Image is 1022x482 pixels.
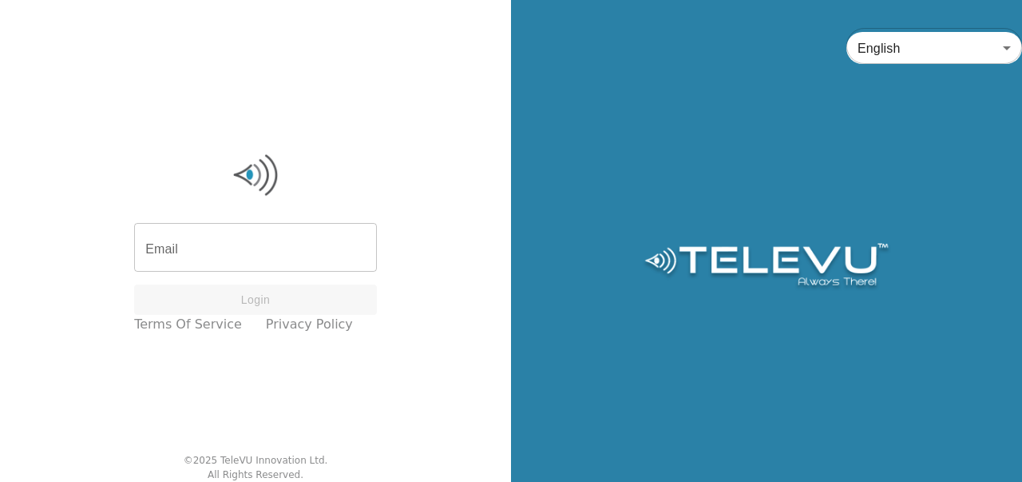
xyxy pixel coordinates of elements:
[642,243,890,291] img: Logo
[208,468,303,482] div: All Rights Reserved.
[134,315,242,334] a: Terms of Service
[134,151,377,199] img: Logo
[184,453,328,468] div: © 2025 TeleVU Innovation Ltd.
[846,26,1022,70] div: English
[266,315,353,334] a: Privacy Policy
